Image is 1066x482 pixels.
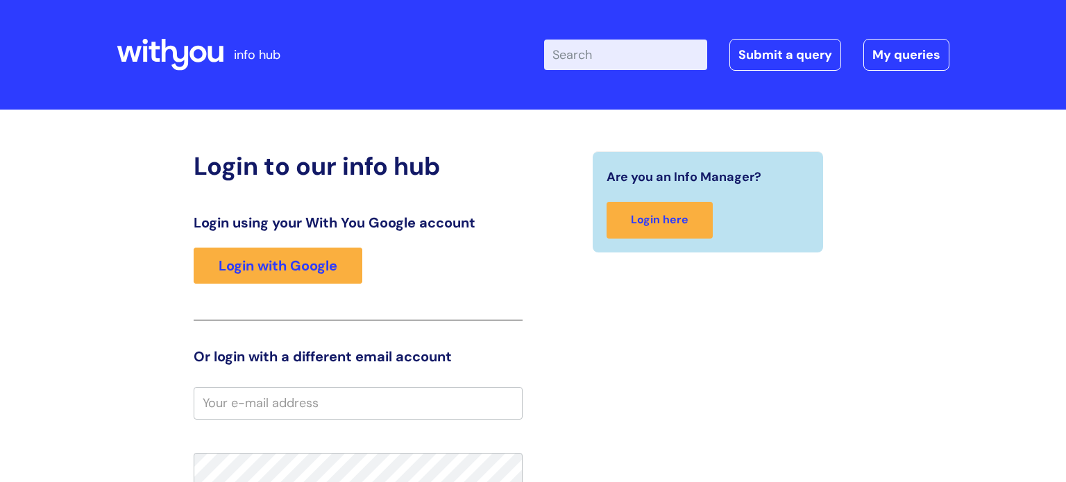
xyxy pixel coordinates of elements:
a: Login with Google [194,248,362,284]
h2: Login to our info hub [194,151,523,181]
span: Are you an Info Manager? [607,166,761,188]
a: Submit a query [729,39,841,71]
a: My queries [863,39,949,71]
a: Login here [607,202,713,239]
input: Search [544,40,707,70]
p: info hub [234,44,280,66]
h3: Login using your With You Google account [194,214,523,231]
input: Your e-mail address [194,387,523,419]
h3: Or login with a different email account [194,348,523,365]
